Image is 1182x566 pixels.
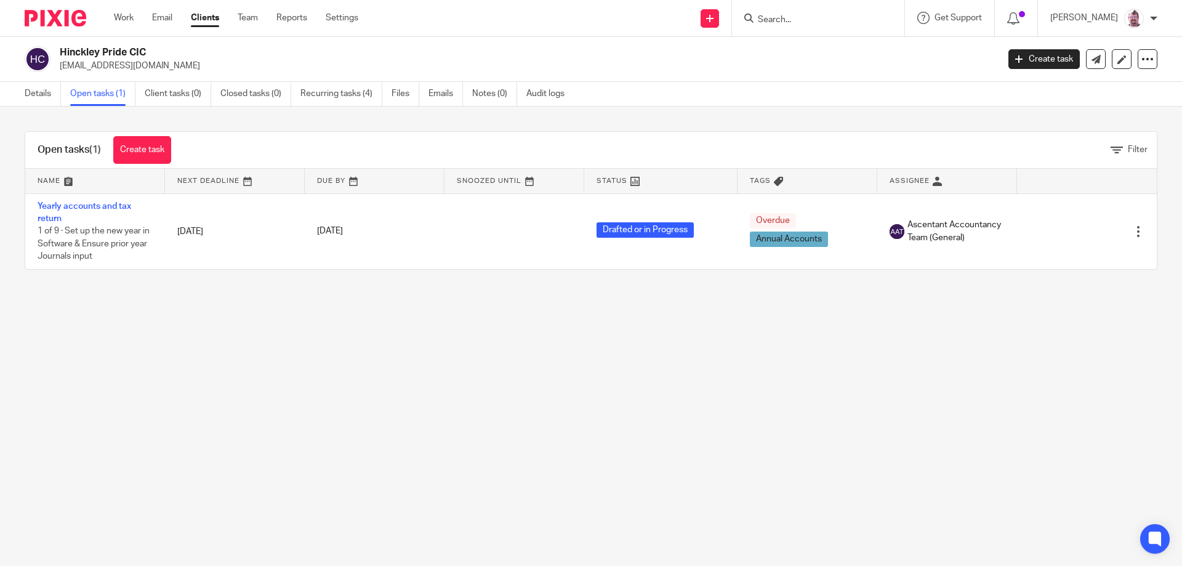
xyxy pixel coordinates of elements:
input: Search [757,15,867,26]
span: (1) [89,145,101,155]
span: Tags [750,177,771,184]
img: Pixie [25,10,86,26]
span: Filter [1128,145,1148,154]
span: Ascentant Accountancy Team (General) [907,219,1005,244]
a: Audit logs [526,82,574,106]
span: Get Support [935,14,982,22]
a: Client tasks (0) [145,82,211,106]
img: svg%3E [890,224,904,239]
span: Annual Accounts [750,232,828,247]
a: Details [25,82,61,106]
a: Clients [191,12,219,24]
span: Snoozed Until [457,177,521,184]
a: Create task [1008,49,1080,69]
span: 1 of 9 · Set up the new year in Software & Ensure prior year Journals input [38,227,150,261]
a: Recurring tasks (4) [300,82,382,106]
a: Work [114,12,134,24]
h2: Hinckley Pride CIC [60,46,804,59]
a: Email [152,12,172,24]
span: Drafted or in Progress [597,222,694,238]
span: [DATE] [317,227,343,236]
span: Overdue [750,213,796,228]
img: svg%3E [25,46,50,72]
a: Notes (0) [472,82,517,106]
a: Team [238,12,258,24]
a: Closed tasks (0) [220,82,291,106]
span: Status [597,177,627,184]
td: [DATE] [165,193,305,269]
a: Reports [276,12,307,24]
p: [PERSON_NAME] [1050,12,1118,24]
a: Files [392,82,419,106]
a: Create task [113,136,171,164]
a: Settings [326,12,358,24]
a: Emails [428,82,463,106]
a: Yearly accounts and tax return [38,202,131,223]
a: Open tasks (1) [70,82,135,106]
h1: Open tasks [38,144,101,156]
img: KD3.png [1124,9,1144,28]
p: [EMAIL_ADDRESS][DOMAIN_NAME] [60,60,990,72]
